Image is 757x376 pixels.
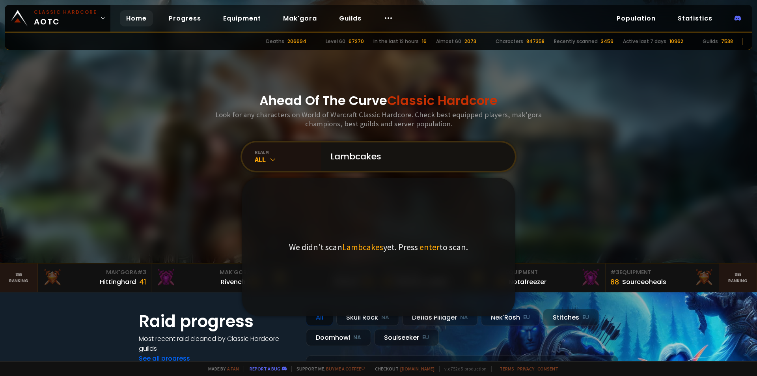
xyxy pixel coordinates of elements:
div: Notafreezer [509,277,546,287]
a: Progress [162,10,207,26]
a: Report a bug [250,366,280,372]
div: Rivench [221,277,246,287]
div: Nek'Rosh [481,309,540,326]
small: NA [381,314,389,322]
a: Mak'Gora#2Rivench100 [151,264,265,292]
small: EU [582,314,589,322]
div: Stitches [543,309,599,326]
a: #3Equipment88Sourceoheals [606,264,719,292]
div: 847358 [526,38,544,45]
a: Equipment [217,10,267,26]
div: 206694 [287,38,306,45]
div: 10962 [669,38,683,45]
small: EU [523,314,530,322]
div: Mak'Gora [156,268,260,277]
a: [DOMAIN_NAME] [400,366,434,372]
div: Almost 60 [436,38,461,45]
span: AOTC [34,9,97,28]
div: 3459 [601,38,613,45]
div: Skull Rock [336,309,399,326]
a: Privacy [517,366,534,372]
span: Support me, [291,366,365,372]
div: Defias Pillager [402,309,478,326]
input: Search a character... [326,142,505,171]
small: NA [353,334,361,342]
a: Guilds [333,10,368,26]
p: We didn't scan yet. Press to scan. [289,241,468,253]
div: 2073 [464,38,476,45]
a: Population [610,10,662,26]
a: Mak'Gora#3Hittinghard41 [38,264,151,292]
a: #2Equipment88Notafreezer [492,264,606,292]
div: Level 60 [326,38,345,45]
span: # 3 [610,268,619,276]
div: Hittinghard [100,277,136,287]
div: Deaths [266,38,284,45]
a: Mak'gora [277,10,323,26]
a: Statistics [671,10,719,26]
small: NA [460,314,468,322]
a: Terms [500,366,514,372]
div: Equipment [497,268,600,277]
span: Made by [203,366,239,372]
span: # 3 [137,268,146,276]
div: Soulseeker [374,329,439,346]
div: All [255,155,321,164]
h1: Ahead Of The Curve [259,91,498,110]
div: 88 [610,277,619,287]
div: Recently scanned [554,38,598,45]
div: Active last 7 days [623,38,666,45]
div: 67270 [349,38,364,45]
div: Characters [496,38,523,45]
div: realm [255,149,321,155]
div: 41 [139,277,146,287]
a: a fan [227,366,239,372]
span: Classic Hardcore [387,92,498,109]
a: Home [120,10,153,26]
a: Buy me a coffee [326,366,365,372]
a: Seeranking [719,264,757,292]
div: All [306,309,333,326]
div: 16 [422,38,427,45]
div: Mak'Gora [43,268,146,277]
h1: Raid progress [139,309,296,334]
div: 7538 [721,38,733,45]
div: Equipment [610,268,714,277]
a: Consent [537,366,558,372]
h3: Look for any characters on World of Warcraft Classic Hardcore. Check best equipped players, mak'g... [212,110,545,128]
div: Guilds [703,38,718,45]
span: enter [420,241,440,253]
div: Doomhowl [306,329,371,346]
small: Classic Hardcore [34,9,97,16]
a: Classic HardcoreAOTC [5,5,110,32]
span: v. d752d5 - production [439,366,487,372]
span: Checkout [370,366,434,372]
small: EU [422,334,429,342]
div: In the last 12 hours [373,38,419,45]
a: See all progress [139,354,190,363]
h4: Most recent raid cleaned by Classic Hardcore guilds [139,334,296,354]
span: Lambcakes [342,241,383,253]
div: Sourceoheals [622,277,666,287]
